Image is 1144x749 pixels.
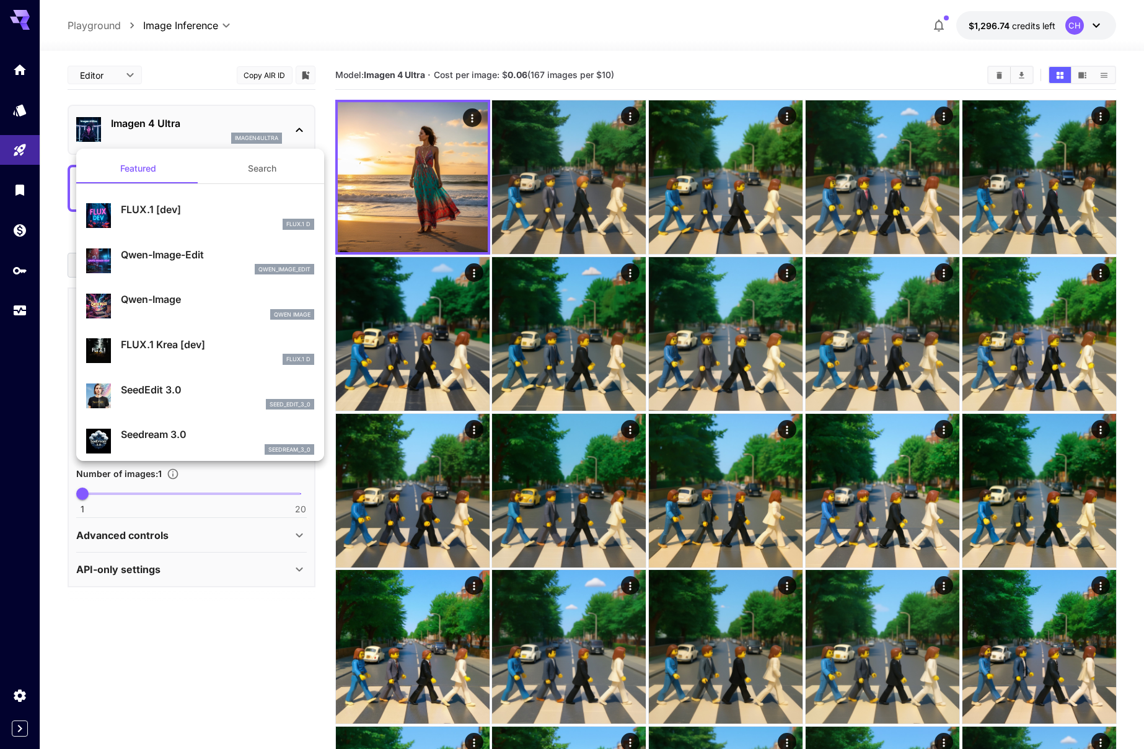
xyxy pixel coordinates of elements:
div: Qwen-Image-Editqwen_image_edit [86,242,314,280]
p: FLUX.1 D [286,355,310,364]
div: Seedream 3.0seedream_3_0 [86,422,314,460]
button: Featured [76,154,200,183]
div: FLUX.1 Krea [dev]FLUX.1 D [86,332,314,370]
p: SeedEdit 3.0 [121,382,314,397]
p: qwen_image_edit [258,265,310,274]
p: FLUX.1 D [286,220,310,229]
p: Qwen-Image-Edit [121,247,314,262]
p: Qwen-Image [121,292,314,307]
p: FLUX.1 Krea [dev] [121,337,314,352]
p: FLUX.1 [dev] [121,202,314,217]
div: Qwen-ImageQwen Image [86,287,314,325]
div: FLUX.1 [dev]FLUX.1 D [86,197,314,235]
button: Search [200,154,324,183]
p: Qwen Image [274,310,310,319]
p: seed_edit_3_0 [270,400,310,409]
p: Seedream 3.0 [121,427,314,442]
div: SeedEdit 3.0seed_edit_3_0 [86,377,314,415]
p: seedream_3_0 [268,445,310,454]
